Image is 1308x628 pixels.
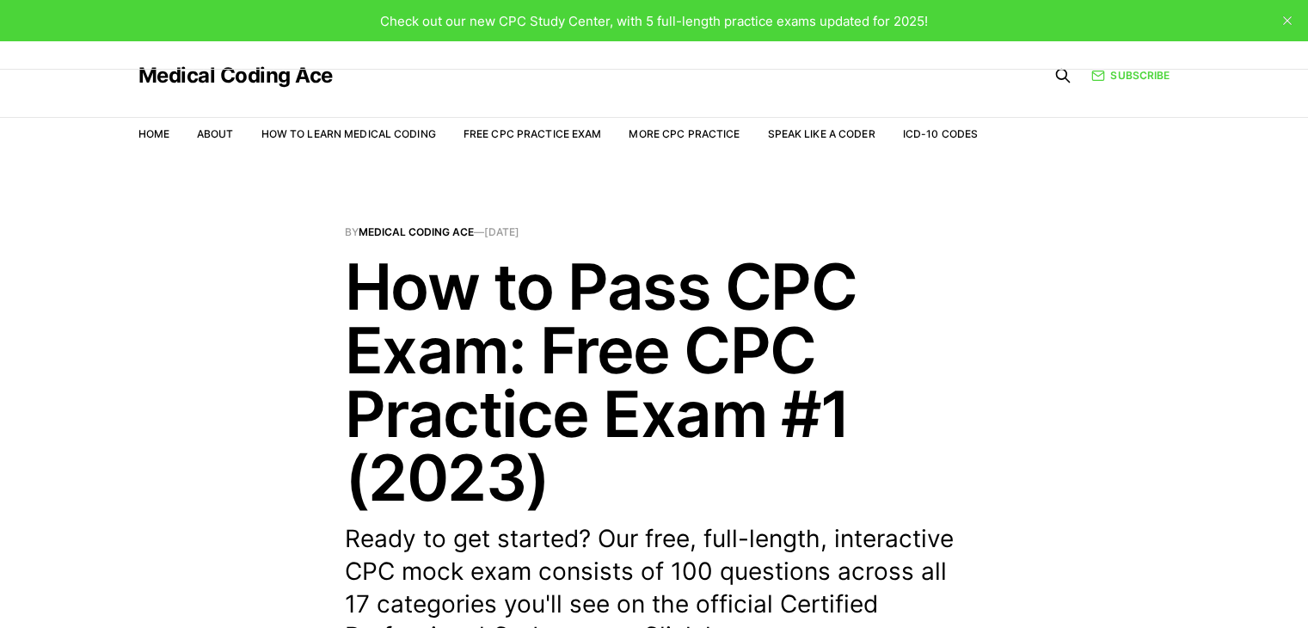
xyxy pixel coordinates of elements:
[197,127,234,140] a: About
[345,255,964,509] h1: How to Pass CPC Exam: Free CPC Practice Exam #1 (2023)
[903,127,978,140] a: ICD-10 Codes
[359,225,474,238] a: Medical Coding Ace
[138,65,333,86] a: Medical Coding Ace
[629,127,740,140] a: More CPC Practice
[1274,7,1301,34] button: close
[345,227,964,237] span: By —
[768,127,875,140] a: Speak Like a Coder
[484,225,519,238] time: [DATE]
[261,127,436,140] a: How to Learn Medical Coding
[1091,67,1170,83] a: Subscribe
[138,127,169,140] a: Home
[380,13,928,29] span: Check out our new CPC Study Center, with 5 full-length practice exams updated for 2025!
[464,127,602,140] a: Free CPC Practice Exam
[1028,544,1308,628] iframe: portal-trigger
